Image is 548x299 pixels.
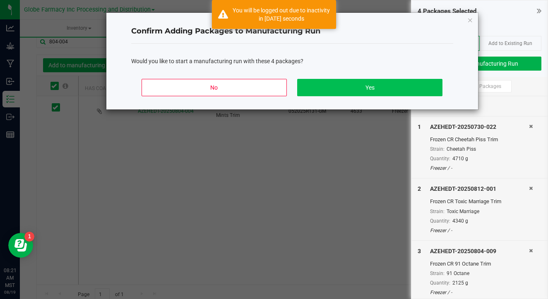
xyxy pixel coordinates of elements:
button: Yes [297,79,442,96]
button: Close [467,15,473,25]
div: You will be logged out due to inactivity in 1486 seconds [233,6,330,23]
h4: Confirm Adding Packages to Manufacturing Run [131,26,453,37]
iframe: Resource center unread badge [24,232,34,242]
button: No [142,79,286,96]
div: Would you like to start a manufacturing run with these 4 packages? [131,57,453,66]
iframe: Resource center [8,233,33,258]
